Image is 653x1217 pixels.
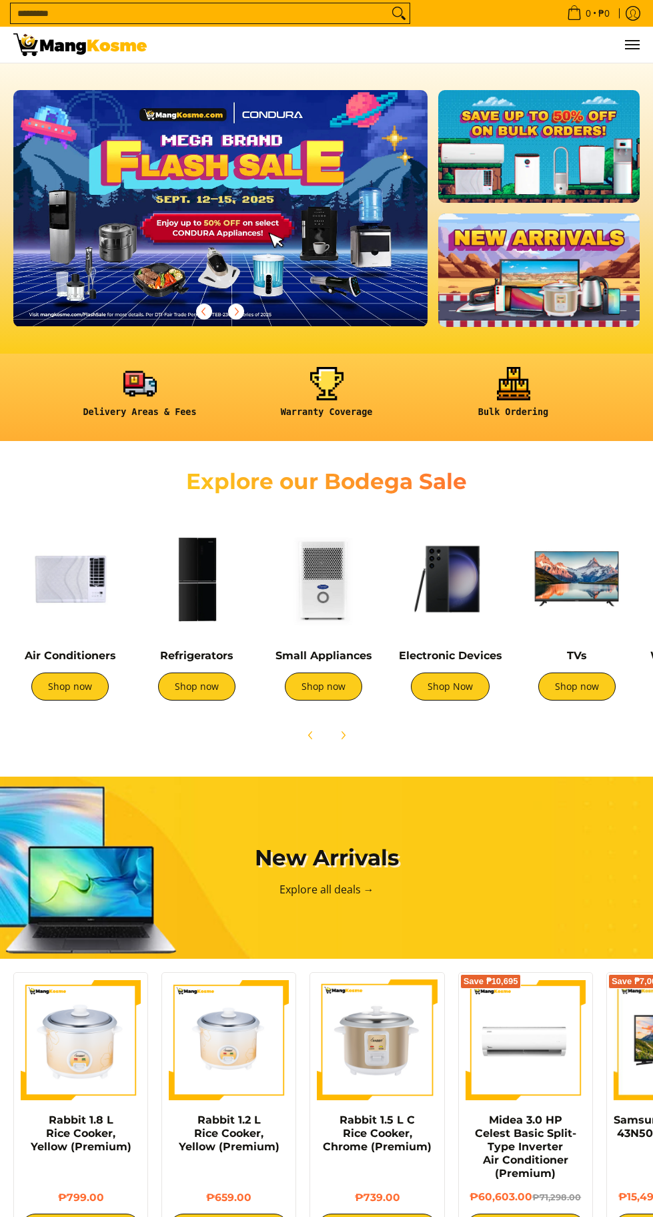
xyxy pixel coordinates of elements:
img: Air Conditioners [13,522,127,636]
button: Search [388,3,410,23]
img: Midea 3.0 HP Celest Basic Split-Type Inverter Air Conditioner (Premium) [466,979,586,1100]
a: Rabbit 1.5 L C Rice Cooker, Chrome (Premium) [323,1114,432,1153]
img: https://mangkosme.com/products/rabbit-1-8-l-rice-cooker-yellow-class-a [21,979,141,1100]
a: Shop Now [411,673,490,701]
h6: ₱799.00 [21,1191,141,1204]
button: Next [328,721,358,750]
a: Air Conditioners [25,649,116,662]
a: Small Appliances [275,649,372,662]
span: • [563,6,614,21]
a: Shop now [31,673,109,701]
span: 0 [584,9,593,18]
button: Next [221,297,251,326]
a: Midea 3.0 HP Celest Basic Split-Type Inverter Air Conditioner (Premium) [475,1114,576,1180]
nav: Main Menu [160,27,640,63]
a: Rabbit 1.8 L Rice Cooker, Yellow (Premium) [31,1114,131,1153]
a: <h6><strong>Delivery Areas & Fees</strong></h6> [53,367,227,428]
a: Refrigerators [160,649,233,662]
ul: Customer Navigation [160,27,640,63]
img: Mang Kosme: Your Home Appliances Warehouse Sale Partner! [13,33,147,56]
h6: ₱60,603.00 [466,1190,586,1204]
a: Rabbit 1.2 L Rice Cooker, Yellow (Premium) [179,1114,279,1153]
h6: ₱659.00 [169,1191,289,1204]
button: Menu [624,27,640,63]
a: <h6><strong>Bulk Ordering</strong></h6> [427,367,600,428]
a: TVs [567,649,587,662]
a: Shop now [158,673,235,701]
button: Previous [296,721,325,750]
a: Shop now [285,673,362,701]
del: ₱71,298.00 [532,1192,581,1202]
a: Electronic Devices [399,649,502,662]
a: Shop now [538,673,616,701]
img: Desktop homepage 29339654 2507 42fb b9ff a0650d39e9ed [13,90,428,326]
img: https://mangkosme.com/products/rabbit-1-5-l-c-rice-cooker-chrome-class-a [317,979,437,1100]
img: Refrigerators [140,522,253,636]
img: Electronic Devices [394,522,507,636]
h6: ₱739.00 [317,1191,437,1204]
img: Small Appliances [267,522,380,636]
span: Save ₱10,695 [464,977,518,985]
h2: Explore our Bodega Sale [173,468,480,495]
a: Explore all deals → [279,882,374,897]
a: <h6><strong>Warranty Coverage</strong></h6> [240,367,414,428]
span: ₱0 [596,9,612,18]
img: TVs [520,522,634,636]
img: rabbit-1.2-liter-rice-cooker-yellow-full-view-mang-kosme [169,979,289,1100]
button: Previous [189,297,219,326]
